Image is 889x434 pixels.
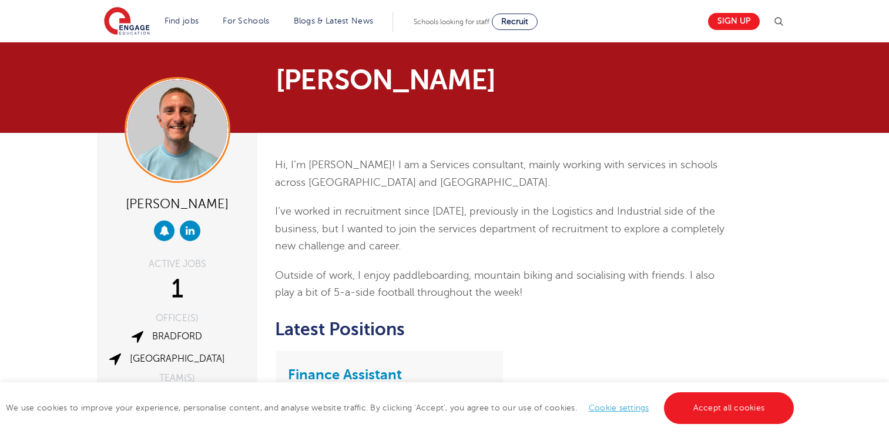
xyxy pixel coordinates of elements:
div: TEAM(S) [106,373,249,383]
a: Recruit [492,14,538,30]
span: Schools looking for staff [414,18,489,26]
a: Sign up [708,13,760,30]
div: [PERSON_NAME] [106,192,249,215]
div: ACTIVE JOBS [106,259,249,269]
h1: [PERSON_NAME] [276,66,555,94]
h2: Latest Positions [275,319,733,339]
span: We use cookies to improve your experience, personalise content, and analyse website traffic. By c... [6,403,797,412]
div: OFFICE(S) [106,313,249,323]
a: Accept all cookies [664,392,794,424]
p: Outside of work, I enjoy paddleboarding, mountain biking and socialising with friends. I also pla... [275,267,733,302]
a: Finance Assistant [288,366,402,383]
a: [GEOGRAPHIC_DATA] [130,353,225,364]
a: Blogs & Latest News [294,16,374,25]
p: I’ve worked in recruitment since [DATE], previously in the Logistics and Industrial side of the b... [275,203,733,255]
a: Find jobs [165,16,199,25]
a: Cookie settings [589,403,649,412]
a: Bradford [152,331,202,342]
img: Engage Education [104,7,150,36]
a: For Schools [223,16,269,25]
div: 1 [106,275,249,304]
p: Hi, I’m [PERSON_NAME]! I am a Services consultant, mainly working with services in schools across... [275,156,733,191]
span: Recruit [501,17,528,26]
